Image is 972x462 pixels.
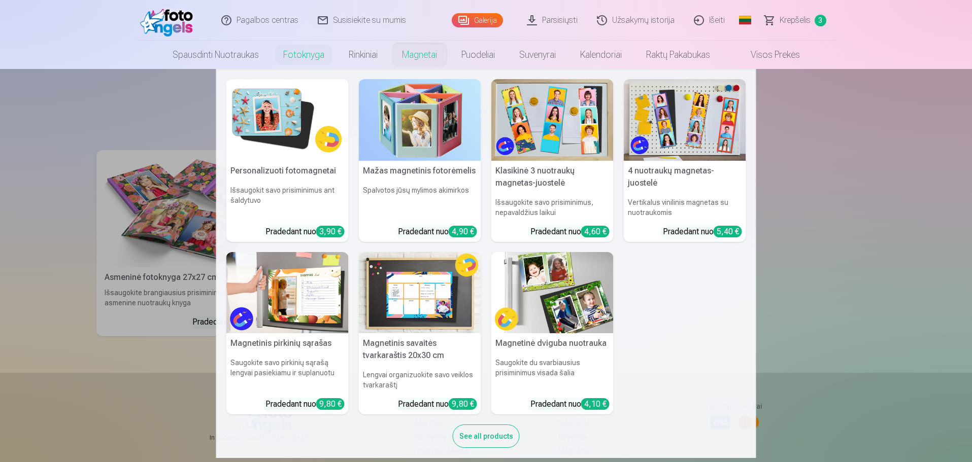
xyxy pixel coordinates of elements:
a: Magnetinė dviguba nuotrauka Magnetinė dviguba nuotraukaSaugokite du svarbiausius prisiminimus vis... [491,252,614,415]
a: Galerija [452,13,503,27]
span: 3 [815,15,826,26]
a: Mažas magnetinis fotorėmelisMažas magnetinis fotorėmelisSpalvotos jūsų mylimos akimirkosPradedant... [359,79,481,242]
h5: Magnetinis pirkinių sąrašas [226,333,349,353]
a: Magnetai [390,41,449,69]
div: 4,90 € [449,226,477,237]
a: Magnetinis savaitės tvarkaraštis 20x30 cmMagnetinis savaitės tvarkaraštis 20x30 cmLengvai organiz... [359,252,481,415]
img: Mažas magnetinis fotorėmelis [359,79,481,161]
h5: 4 nuotraukų magnetas-juostelė [624,161,746,193]
a: Kalendoriai [568,41,634,69]
a: Fotoknyga [271,41,337,69]
img: Personalizuoti fotomagnetai [226,79,349,161]
div: Pradedant nuo [530,226,610,238]
div: 9,80 € [449,398,477,410]
a: Spausdinti nuotraukas [160,41,271,69]
div: Pradedant nuo [663,226,742,238]
h6: Saugokite savo pirkinių sąrašą lengvai pasiekiamu ir suplanuotu [226,353,349,394]
div: 3,90 € [316,226,345,237]
a: Visos prekės [722,41,812,69]
h5: Mažas magnetinis fotorėmelis [359,161,481,181]
a: See all products [453,430,520,441]
a: Rinkiniai [337,41,390,69]
img: Magnetinė dviguba nuotrauka [491,252,614,334]
img: Magnetinis pirkinių sąrašas [226,252,349,334]
div: Pradedant nuo [265,226,345,238]
h6: Vertikalus vinilinis magnetas su nuotraukomis [624,193,746,222]
h6: Saugokite du svarbiausius prisiminimus visada šalia [491,353,614,394]
h6: Lengvai organizuokite savo veiklos tvarkaraštį [359,366,481,394]
div: Pradedant nuo [398,398,477,410]
img: Klasikinė 3 nuotraukų magnetas-juostelė [491,79,614,161]
a: Suvenyrai [507,41,568,69]
img: Magnetinis savaitės tvarkaraštis 20x30 cm [359,252,481,334]
div: 9,80 € [316,398,345,410]
div: 4,60 € [581,226,610,237]
h5: Personalizuoti fotomagnetai [226,161,349,181]
a: Raktų pakabukas [634,41,722,69]
h5: Magnetinė dviguba nuotrauka [491,333,614,353]
h6: Išsaugokit savo prisiminimus ant šaldytuvo [226,181,349,222]
a: Magnetinis pirkinių sąrašas Magnetinis pirkinių sąrašasSaugokite savo pirkinių sąrašą lengvai pas... [226,252,349,415]
a: Personalizuoti fotomagnetaiPersonalizuoti fotomagnetaiIšsaugokit savo prisiminimus ant šaldytuvoP... [226,79,349,242]
h5: Klasikinė 3 nuotraukų magnetas-juostelė [491,161,614,193]
div: 4,10 € [581,398,610,410]
div: Pradedant nuo [398,226,477,238]
h6: Spalvotos jūsų mylimos akimirkos [359,181,481,222]
a: Klasikinė 3 nuotraukų magnetas-juostelėKlasikinė 3 nuotraukų magnetas-juostelėIšsaugokite savo pr... [491,79,614,242]
img: /fa2 [140,4,198,37]
div: Pradedant nuo [530,398,610,410]
a: 4 nuotraukų magnetas-juostelė4 nuotraukų magnetas-juostelėVertikalus vinilinis magnetas su nuotra... [624,79,746,242]
a: Puodeliai [449,41,507,69]
h5: Magnetinis savaitės tvarkaraštis 20x30 cm [359,333,481,366]
div: See all products [453,424,520,448]
img: 4 nuotraukų magnetas-juostelė [624,79,746,161]
div: 5,40 € [714,226,742,237]
span: Krepšelis [780,14,811,26]
div: Pradedant nuo [265,398,345,410]
h6: Išsaugokite savo prisiminimus, nepavaldžius laikui [491,193,614,222]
